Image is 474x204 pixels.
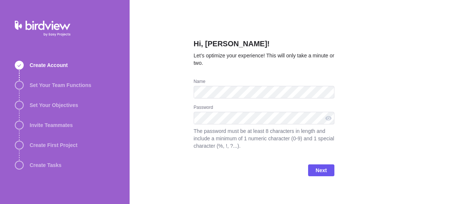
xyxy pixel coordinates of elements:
span: Create Tasks [30,161,61,169]
span: Next [316,166,327,175]
span: Create First Project [30,141,77,149]
span: Set Your Team Functions [30,81,91,89]
span: Create Account [30,61,68,69]
div: Name [194,78,334,86]
h2: Hi, [PERSON_NAME]! [194,39,334,52]
span: Invite Teammates [30,121,73,129]
div: Password [194,104,334,112]
span: Next [308,164,334,176]
span: The password must be at least 8 characters in length and include a minimum of 1 numeric character... [194,127,334,150]
span: Let’s optimize your experience! This will only take a minute or two. [194,53,334,66]
span: Set Your Objectives [30,101,78,109]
